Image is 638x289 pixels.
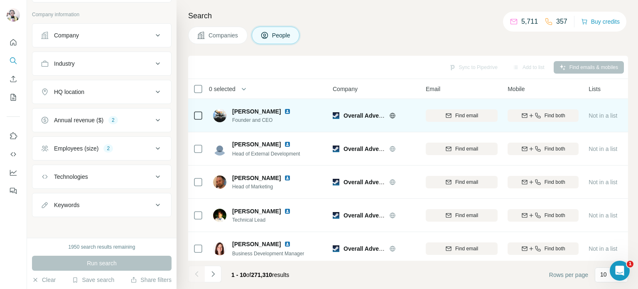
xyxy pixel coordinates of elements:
[426,143,498,155] button: Find email
[508,242,579,255] button: Find both
[284,175,291,181] img: LinkedIn logo
[7,53,20,68] button: Search
[130,276,172,284] button: Share filters
[32,82,171,102] button: HQ location
[521,17,538,27] p: 5,711
[426,209,498,222] button: Find email
[209,31,239,40] span: Companies
[627,261,633,267] span: 1
[32,195,171,215] button: Keywords
[232,116,301,124] span: Founder and CEO
[232,183,301,190] span: Head of Marketing
[455,112,478,119] span: Find email
[545,178,565,186] span: Find both
[32,276,56,284] button: Clear
[333,245,339,252] img: Logo of Overall Adventures Ltd.
[284,108,291,115] img: LinkedIn logo
[455,178,478,186] span: Find email
[589,146,617,152] span: Not in a list
[426,242,498,255] button: Find email
[188,10,628,22] h4: Search
[545,145,565,153] span: Find both
[284,208,291,215] img: LinkedIn logo
[426,85,440,93] span: Email
[426,109,498,122] button: Find email
[333,179,339,185] img: Logo of Overall Adventures Ltd.
[54,31,79,40] div: Company
[545,112,565,119] span: Find both
[32,11,172,18] p: Company information
[610,261,630,281] iframe: Intercom live chat
[213,242,226,255] img: Avatar
[284,241,291,247] img: LinkedIn logo
[589,179,617,185] span: Not in a list
[589,85,601,93] span: Lists
[549,271,588,279] span: Rows per page
[213,175,226,189] img: Avatar
[284,141,291,148] img: LinkedIn logo
[600,270,607,279] p: 10
[7,72,20,86] button: Enrich CSV
[213,209,226,222] img: Avatar
[272,31,291,40] span: People
[54,116,103,124] div: Annual revenue ($)
[344,179,409,185] span: Overall Adventures Ltd.
[508,85,525,93] span: Mobile
[508,109,579,122] button: Find both
[69,243,135,251] div: 1950 search results remaining
[545,212,565,219] span: Find both
[508,176,579,188] button: Find both
[231,272,246,278] span: 1 - 10
[333,146,339,152] img: Logo of Overall Adventures Ltd.
[232,207,281,215] span: [PERSON_NAME]
[54,59,75,68] div: Industry
[54,173,88,181] div: Technologies
[556,17,567,27] p: 357
[426,176,498,188] button: Find email
[581,16,620,27] button: Buy credits
[333,112,339,119] img: Logo of Overall Adventures Ltd.
[545,245,565,252] span: Find both
[232,174,281,182] span: [PERSON_NAME]
[344,112,409,119] span: Overall Adventures Ltd.
[455,145,478,153] span: Find email
[508,209,579,222] button: Find both
[54,201,79,209] div: Keywords
[232,151,300,157] span: Head of External Development
[7,128,20,143] button: Use Surfe on LinkedIn
[32,110,171,130] button: Annual revenue ($)2
[7,8,20,22] img: Avatar
[54,88,84,96] div: HQ location
[7,90,20,105] button: My lists
[333,212,339,219] img: Logo of Overall Adventures Ltd.
[32,25,171,45] button: Company
[251,272,272,278] span: 271,310
[455,212,478,219] span: Find email
[232,251,304,257] span: Business Development Manager
[232,140,281,148] span: [PERSON_NAME]
[232,216,301,224] span: Technical Lead
[589,245,617,252] span: Not in a list
[213,142,226,156] img: Avatar
[72,276,114,284] button: Save search
[344,146,409,152] span: Overall Adventures Ltd.
[213,109,226,122] img: Avatar
[54,144,98,153] div: Employees (size)
[103,145,113,152] div: 2
[32,167,171,187] button: Technologies
[7,147,20,162] button: Use Surfe API
[205,266,221,282] button: Navigate to next page
[246,272,251,278] span: of
[455,245,478,252] span: Find email
[7,183,20,198] button: Feedback
[508,143,579,155] button: Find both
[232,240,281,248] span: [PERSON_NAME]
[589,112,617,119] span: Not in a list
[32,54,171,74] button: Industry
[7,35,20,50] button: Quick start
[209,85,236,93] span: 0 selected
[589,212,617,219] span: Not in a list
[344,245,409,252] span: Overall Adventures Ltd.
[7,165,20,180] button: Dashboard
[108,116,118,124] div: 2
